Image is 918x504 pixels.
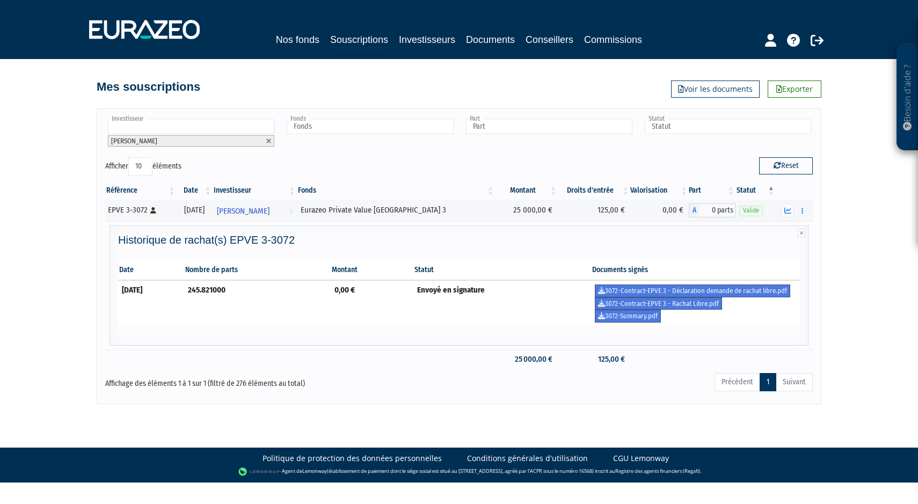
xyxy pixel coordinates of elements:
i: [Français] Personne physique [150,207,156,214]
td: 0,00 € [331,280,413,326]
label: Afficher éléments [105,157,181,176]
a: Commissions [584,32,642,47]
a: Documents [466,32,515,47]
td: Envoyé en signature [413,280,592,326]
td: 25 000,00 € [495,200,558,221]
th: Montant [331,260,413,280]
th: Date: activer pour trier la colonne par ordre croissant [176,181,212,200]
h4: Mes souscriptions [97,81,200,93]
th: Part: activer pour trier la colonne par ordre croissant [689,181,735,200]
span: [PERSON_NAME] [217,201,269,221]
select: Afficheréléments [128,157,152,176]
div: Affichage des éléments 1 à 1 sur 1 (filtré de 276 éléments au total) [105,372,391,389]
th: Nombre de parts [184,260,330,280]
a: Voir les documents [671,81,760,98]
i: Voir l'investisseur [289,201,293,221]
a: 3072-Summary.pdf [595,310,661,323]
div: A - Eurazeo Private Value Europe 3 [689,203,735,217]
a: [PERSON_NAME] [213,200,297,221]
p: Besoin d'aide ? [901,49,914,145]
th: Documents signés [591,260,800,280]
span: Valide [739,206,763,216]
th: Valorisation: activer pour trier la colonne par ordre croissant [630,181,689,200]
th: Date [118,260,184,280]
a: Nos fonds [276,32,319,47]
h4: Historique de rachat(s) EPVE 3-3072 [118,234,800,246]
th: Référence : activer pour trier la colonne par ordre croissant [105,181,176,200]
a: Investisseurs [399,32,455,47]
td: 125,00 € [558,200,630,221]
th: Droits d'entrée: activer pour trier la colonne par ordre croissant [558,181,630,200]
span: [PERSON_NAME] [111,137,157,145]
a: Politique de protection des données personnelles [263,453,442,464]
a: 3072-Contract-EPVE 3 - Rachat Libre.pdf [595,297,722,310]
div: [DATE] [180,204,208,216]
th: Statut [413,260,592,280]
td: [DATE] [118,280,184,326]
a: Registre des agents financiers (Regafi) [615,468,700,475]
th: Montant: activer pour trier la colonne par ordre croissant [495,181,558,200]
button: Reset [759,157,813,174]
img: 1732889491-logotype_eurazeo_blanc_rvb.png [89,20,200,39]
img: logo-lemonway.png [238,466,280,477]
a: CGU Lemonway [613,453,669,464]
a: Souscriptions [330,32,388,49]
th: Statut : activer pour trier la colonne par ordre d&eacute;croissant [735,181,776,200]
div: EPVE 3-3072 [108,204,172,216]
td: 0,00 € [630,200,689,221]
a: 1 [760,373,776,391]
a: 3072-Contract-EPVE 3 - Déclaration demande de rachat libre.pdf [595,284,790,297]
div: Eurazeo Private Value [GEOGRAPHIC_DATA] 3 [301,204,492,216]
a: Conditions générales d'utilisation [467,453,588,464]
th: Fonds: activer pour trier la colonne par ordre croissant [297,181,496,200]
a: Exporter [768,81,821,98]
a: Lemonway [302,468,327,475]
a: Conseillers [526,32,573,47]
td: 245.821000 [184,280,330,326]
div: - Agent de (établissement de paiement dont le siège social est situé au [STREET_ADDRESS], agréé p... [11,466,907,477]
span: A [689,203,700,217]
th: Investisseur: activer pour trier la colonne par ordre croissant [213,181,297,200]
td: 125,00 € [558,350,630,369]
td: 25 000,00 € [495,350,558,369]
span: 0 parts [700,203,735,217]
